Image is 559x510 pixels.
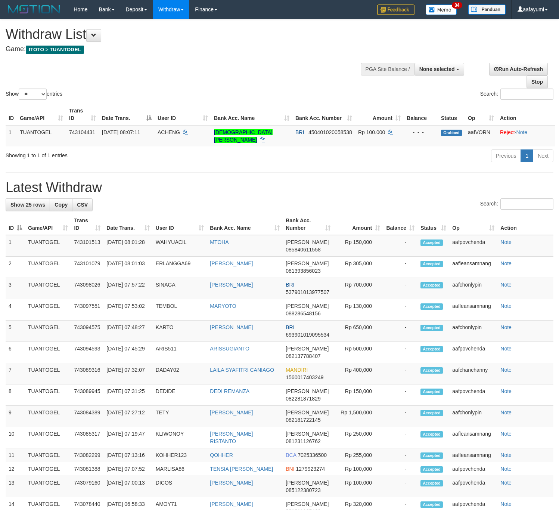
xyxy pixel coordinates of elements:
a: Note [500,466,512,472]
th: User ID: activate to sort column ascending [155,104,211,125]
td: Rp 305,000 [333,257,383,278]
th: ID: activate to sort column descending [6,214,25,235]
span: Copy 081231126762 to clipboard [286,438,320,444]
th: Date Trans.: activate to sort column descending [99,104,155,125]
td: 743101079 [71,257,103,278]
h4: Game: [6,46,365,53]
th: Op: activate to sort column ascending [449,214,497,235]
th: Status [438,104,465,125]
th: Op: activate to sort column ascending [465,104,497,125]
td: DADAY02 [153,363,207,384]
a: [PERSON_NAME] [210,501,253,507]
div: Showing 1 to 1 of 1 entries [6,149,227,159]
span: Copy 537901013977507 to clipboard [286,289,329,295]
td: Rp 1,500,000 [333,406,383,427]
span: Accepted [420,282,443,288]
a: Note [500,388,512,394]
td: 5 [6,321,25,342]
span: Copy 693901019095534 to clipboard [286,332,329,338]
td: TUANTOGEL [25,363,71,384]
td: TEMBOL [153,299,207,321]
th: ID [6,104,17,125]
button: None selected [414,63,464,75]
span: [PERSON_NAME] [286,260,329,266]
span: Accepted [420,303,443,310]
th: Balance: activate to sort column ascending [383,214,417,235]
span: CSV [77,202,88,208]
td: 12 [6,462,25,476]
td: - [383,406,417,427]
th: User ID: activate to sort column ascending [153,214,207,235]
a: Note [500,367,512,373]
a: QOHHER [210,452,233,458]
td: ERLANGGA69 [153,257,207,278]
td: TUANTOGEL [25,406,71,427]
span: MANDIRI [286,367,308,373]
img: MOTION_logo.png [6,4,62,15]
span: ITOTO > TUANTOGEL [26,46,84,54]
td: aafchonlypin [449,278,497,299]
span: Accepted [420,480,443,486]
a: Previous [491,149,521,162]
th: Amount: activate to sort column ascending [333,214,383,235]
td: 743097551 [71,299,103,321]
td: [DATE] 07:19:47 [103,427,152,448]
span: Copy 7025336500 to clipboard [298,452,327,458]
td: TUANTOGEL [25,427,71,448]
th: Bank Acc. Number: activate to sort column ascending [283,214,333,235]
td: aafchonlypin [449,321,497,342]
td: KARTO [153,321,207,342]
label: Search: [480,198,553,210]
span: Accepted [420,239,443,246]
td: 8 [6,384,25,406]
span: Copy 081393856023 to clipboard [286,268,320,274]
td: 1 [6,125,17,146]
td: 7 [6,363,25,384]
td: 4 [6,299,25,321]
a: 1 [521,149,533,162]
td: - [383,363,417,384]
a: CSV [72,198,93,211]
td: - [383,462,417,476]
th: Amount: activate to sort column ascending [355,104,404,125]
a: Note [500,303,512,309]
td: TUANTOGEL [25,321,71,342]
th: Bank Acc. Name: activate to sort column ascending [211,104,292,125]
td: - [383,235,417,257]
td: TUANTOGEL [25,299,71,321]
span: Copy 088286548156 to clipboard [286,310,320,316]
span: Accepted [420,410,443,416]
a: Copy [50,198,72,211]
td: [DATE] 07:53:02 [103,299,152,321]
td: 743094575 [71,321,103,342]
span: [PERSON_NAME] [286,480,329,486]
a: [PERSON_NAME] [210,260,253,266]
span: BRI [286,324,294,330]
td: aafleansamnang [449,299,497,321]
span: [PERSON_NAME] [286,501,329,507]
td: - [383,384,417,406]
span: Copy [55,202,68,208]
td: - [383,342,417,363]
span: None selected [419,66,455,72]
td: 743084389 [71,406,103,427]
td: [DATE] 07:32:07 [103,363,152,384]
td: Rp 400,000 [333,363,383,384]
span: Rp 100.000 [358,129,385,135]
th: Game/API: activate to sort column ascending [17,104,66,125]
th: Bank Acc. Name: activate to sort column ascending [207,214,283,235]
td: Rp 650,000 [333,321,383,342]
td: 743101513 [71,235,103,257]
a: Note [500,346,512,352]
span: ACHENG [158,129,180,135]
span: [PERSON_NAME] [286,346,329,352]
a: Note [500,501,512,507]
td: 9 [6,406,25,427]
td: WAHYUACIL [153,235,207,257]
td: KLIWONOY [153,427,207,448]
td: 10 [6,427,25,448]
span: BRI [286,282,294,288]
span: Copy 082281871829 to clipboard [286,396,320,402]
span: Show 25 rows [10,202,45,208]
td: [DATE] 08:01:03 [103,257,152,278]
